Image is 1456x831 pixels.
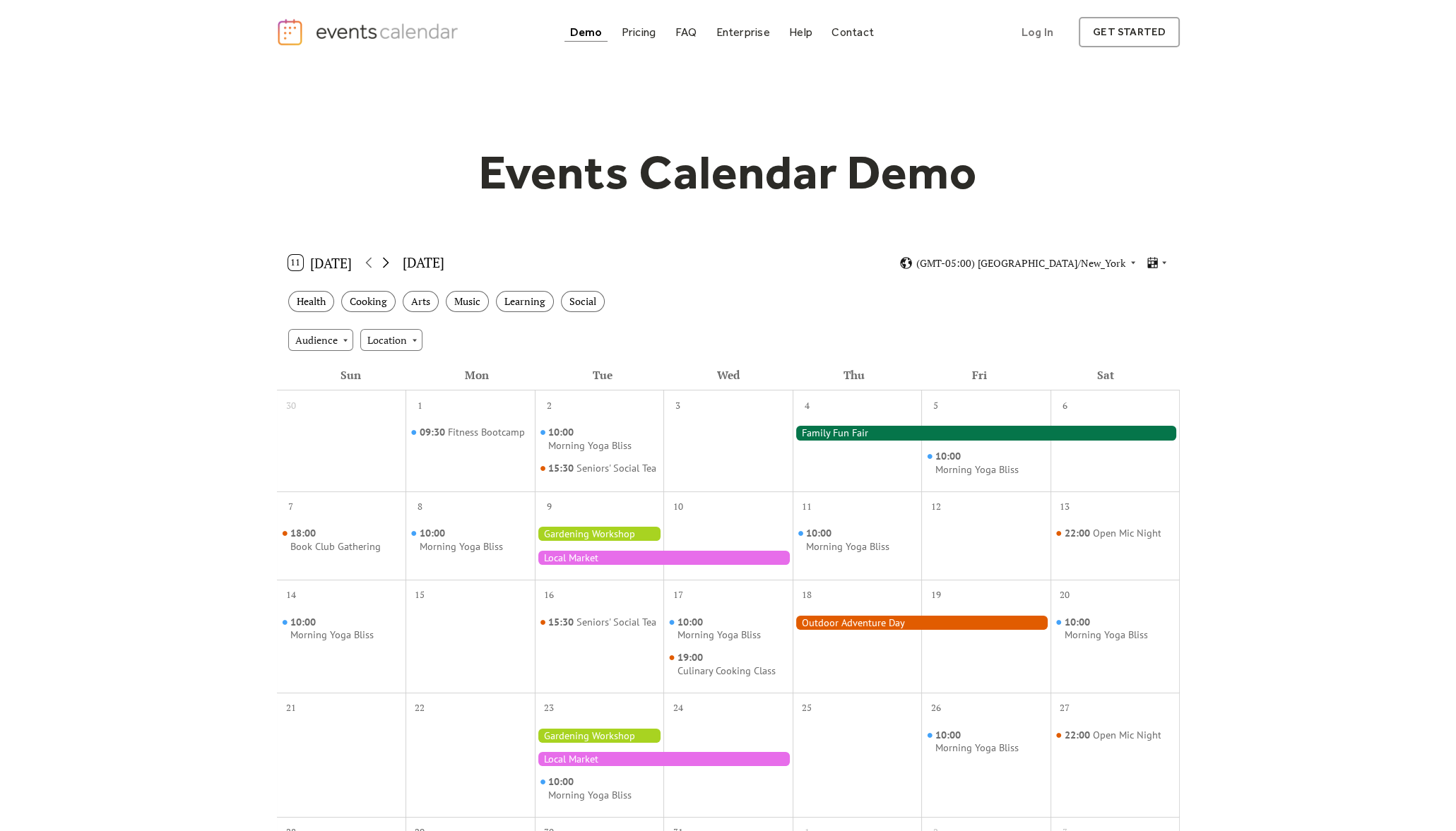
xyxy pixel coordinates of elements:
[564,23,608,42] a: Demo
[826,23,880,42] a: Contact
[783,23,818,42] a: Help
[670,23,703,42] a: FAQ
[1079,17,1180,47] a: get started
[716,28,769,36] div: Enterprise
[457,143,1000,201] h1: Events Calendar Demo
[570,28,603,36] div: Demo
[710,23,775,42] a: Enterprise
[616,23,662,42] a: Pricing
[831,28,874,36] div: Contact
[276,18,463,47] a: home
[789,28,812,36] div: Help
[622,28,656,36] div: Pricing
[1007,17,1067,47] a: Log In
[675,28,697,36] div: FAQ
